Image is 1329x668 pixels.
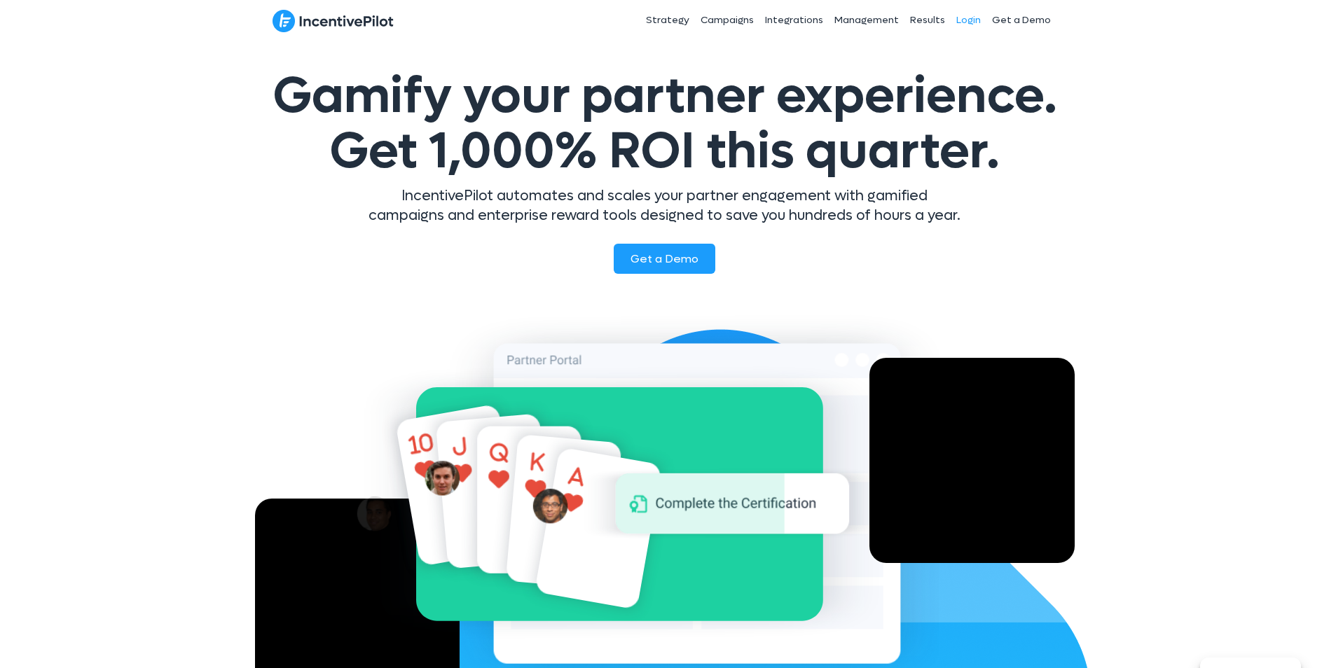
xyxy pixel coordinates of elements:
a: Integrations [759,3,829,38]
a: Login [951,3,986,38]
span: Gamify your partner experience. [273,63,1057,184]
a: Management [829,3,904,38]
p: IncentivePilot automates and scales your partner engagement with gamified campaigns and enterpris... [367,186,963,225]
img: IncentivePilot [273,9,394,33]
span: Get a Demo [631,251,698,266]
span: Get 1,000% ROI this quarter. [329,118,1000,184]
a: Get a Demo [986,3,1056,38]
a: Get a Demo [614,244,715,274]
a: Results [904,3,951,38]
a: Campaigns [695,3,759,38]
a: Strategy [640,3,695,38]
nav: Header Menu [544,3,1057,38]
div: Video Player [869,358,1075,563]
